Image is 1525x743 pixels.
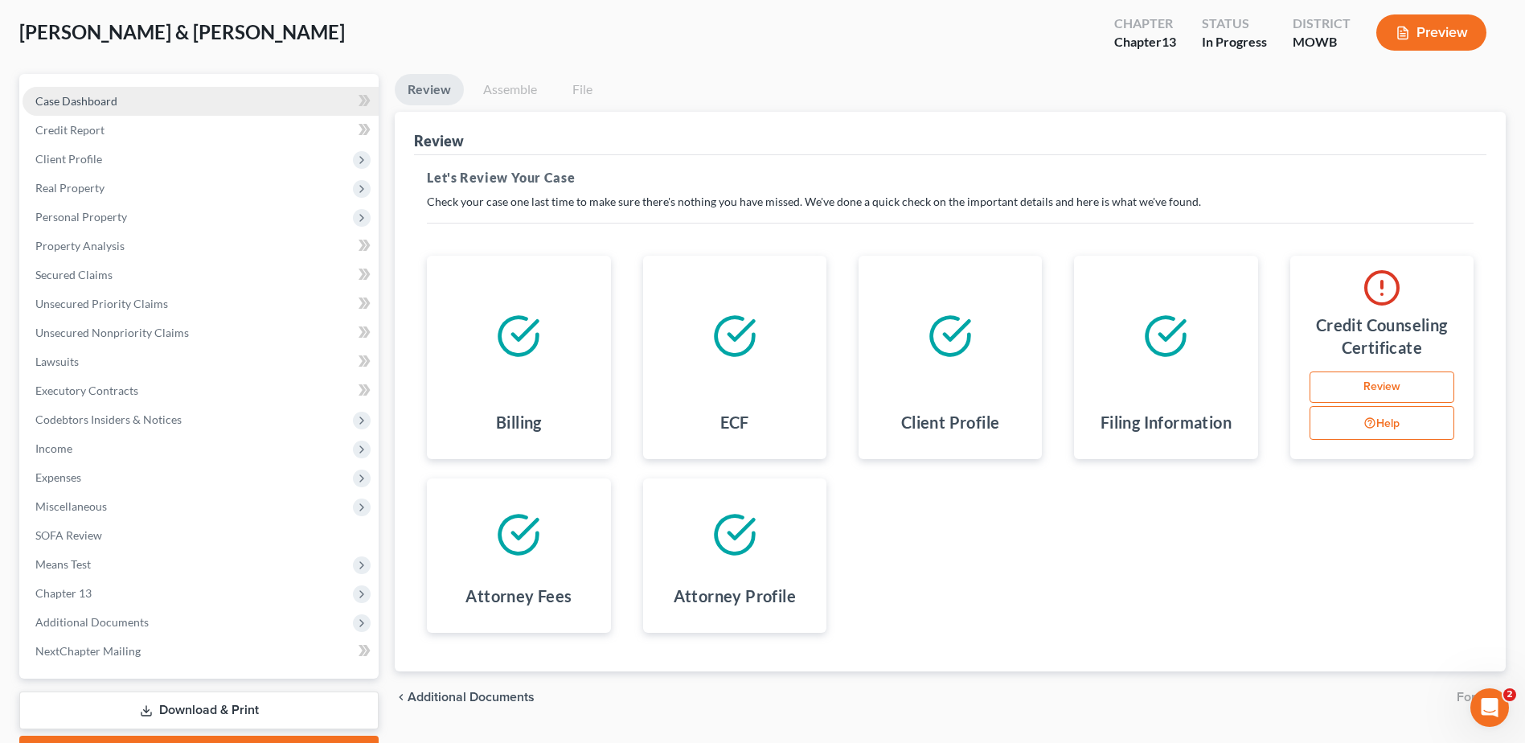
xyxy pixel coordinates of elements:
div: Chapter [1114,33,1176,51]
span: Property Analysis [35,239,125,252]
button: Forms chevron_right [1457,691,1506,704]
span: 2 [1503,688,1516,701]
iframe: Intercom live chat [1470,688,1509,727]
span: Credit Report [35,123,105,137]
a: NextChapter Mailing [23,637,379,666]
a: Unsecured Priority Claims [23,289,379,318]
a: Secured Claims [23,261,379,289]
span: Chapter 13 [35,586,92,600]
span: Additional Documents [35,615,149,629]
span: Personal Property [35,210,127,224]
span: Client Profile [35,152,102,166]
span: Expenses [35,470,81,484]
h4: Client Profile [901,411,1000,433]
h4: ECF [720,411,749,433]
span: Income [35,441,72,455]
h4: Filing Information [1101,411,1232,433]
a: Unsecured Nonpriority Claims [23,318,379,347]
div: MOWB [1293,33,1351,51]
span: Secured Claims [35,268,113,281]
span: [PERSON_NAME] & [PERSON_NAME] [19,20,345,43]
a: Credit Report [23,116,379,145]
span: Forms [1457,691,1493,704]
span: Real Property [35,181,105,195]
div: In Progress [1202,33,1267,51]
button: Help [1310,406,1454,440]
a: Case Dashboard [23,87,379,116]
h4: Credit Counseling Certificate [1303,314,1461,359]
a: chevron_left Additional Documents [395,691,535,704]
span: Additional Documents [408,691,535,704]
div: Chapter [1114,14,1176,33]
a: Review [395,74,464,105]
a: Download & Print [19,692,379,729]
h4: Attorney Fees [465,585,572,607]
div: Status [1202,14,1267,33]
i: chevron_left [395,691,408,704]
span: Unsecured Nonpriority Claims [35,326,189,339]
span: NextChapter Mailing [35,644,141,658]
div: District [1293,14,1351,33]
span: Codebtors Insiders & Notices [35,413,182,426]
h4: Attorney Profile [674,585,796,607]
a: File [556,74,608,105]
span: Unsecured Priority Claims [35,297,168,310]
span: 13 [1162,34,1176,49]
button: Preview [1376,14,1486,51]
a: SOFA Review [23,521,379,550]
span: Lawsuits [35,355,79,368]
span: Miscellaneous [35,499,107,513]
a: Assemble [470,74,550,105]
span: Case Dashboard [35,94,117,108]
p: Check your case one last time to make sure there's nothing you have missed. We've done a quick ch... [427,194,1474,210]
h5: Let's Review Your Case [427,168,1474,187]
a: Lawsuits [23,347,379,376]
span: SOFA Review [35,528,102,542]
a: Review [1310,371,1454,404]
span: Means Test [35,557,91,571]
div: Help [1310,406,1461,443]
div: Review [414,131,464,150]
span: Executory Contracts [35,384,138,397]
a: Executory Contracts [23,376,379,405]
h4: Billing [496,411,542,433]
a: Property Analysis [23,232,379,261]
